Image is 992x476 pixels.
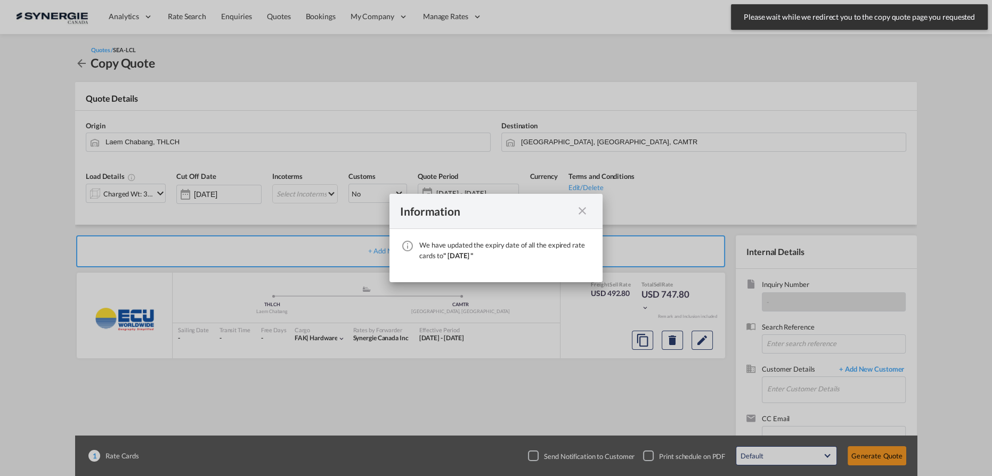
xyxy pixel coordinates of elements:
[443,251,473,260] span: " [DATE] "
[389,194,603,282] md-dialog: We have ...
[741,12,978,22] span: Please wait while we redirect you to the copy quote page you requested
[576,204,589,217] md-icon: icon-close fg-AAA8AD cursor
[419,240,592,261] div: We have updated the expiry date of all the expired rate cards to
[401,240,414,252] md-icon: icon-information-outline
[400,204,573,218] div: Information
